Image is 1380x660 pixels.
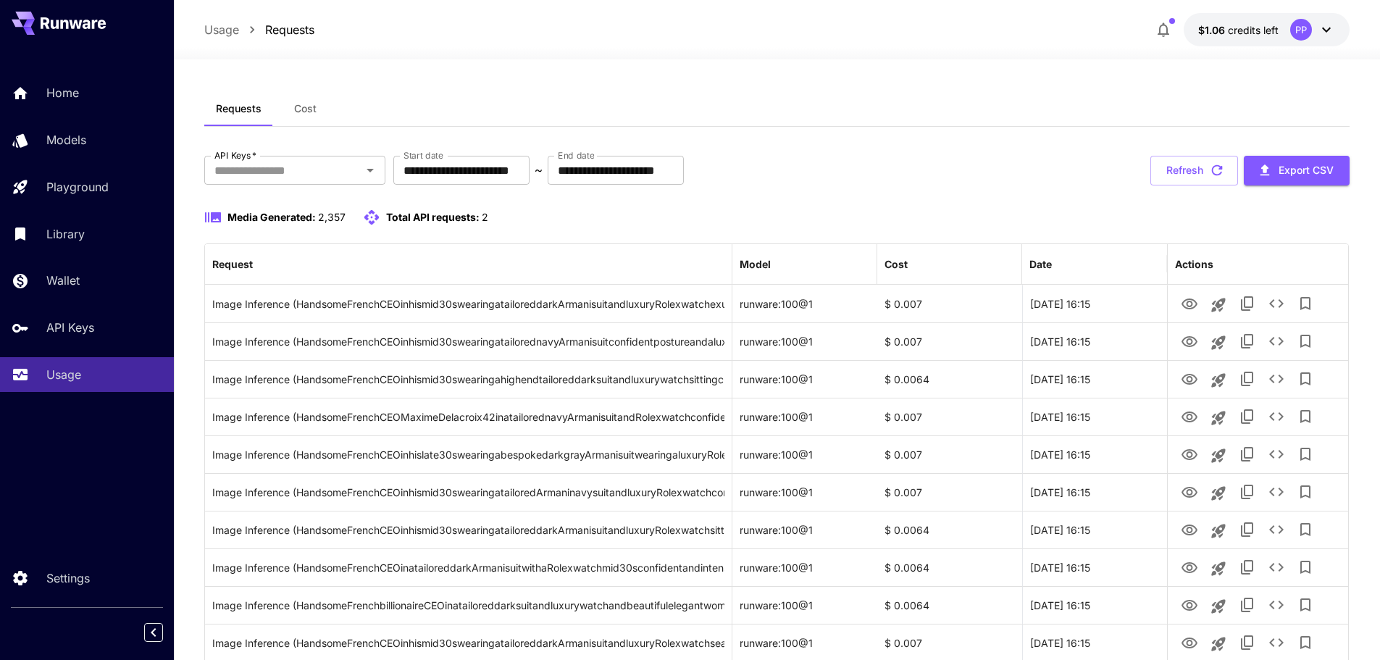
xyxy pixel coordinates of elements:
[212,511,724,548] div: Click to copy prompt
[1022,435,1167,473] div: 01 Oct, 2025 16:15
[1291,515,1320,544] button: Add to library
[1029,258,1052,270] div: Date
[877,511,1022,548] div: $ 0.0064
[732,586,877,624] div: runware:100@1
[1262,402,1291,431] button: See details
[227,211,316,223] span: Media Generated:
[1175,590,1204,619] button: View
[1233,327,1262,356] button: Copy TaskUUID
[877,322,1022,360] div: $ 0.007
[877,285,1022,322] div: $ 0.007
[386,211,480,223] span: Total API requests:
[1198,24,1228,36] span: $1.06
[1290,19,1312,41] div: PP
[212,474,724,511] div: Click to copy prompt
[46,272,80,289] p: Wallet
[1175,326,1204,356] button: View
[732,548,877,586] div: runware:100@1
[1022,398,1167,435] div: 01 Oct, 2025 16:15
[212,323,724,360] div: Click to copy prompt
[558,149,594,162] label: End date
[1175,514,1204,544] button: View
[1262,327,1291,356] button: See details
[1233,364,1262,393] button: Copy TaskUUID
[212,549,724,586] div: Click to copy prompt
[732,360,877,398] div: runware:100@1
[1262,289,1291,318] button: See details
[1204,630,1233,659] button: Launch in playground
[1175,552,1204,582] button: View
[1204,517,1233,546] button: Launch in playground
[482,211,488,223] span: 2
[204,21,239,38] a: Usage
[212,361,724,398] div: Click to copy prompt
[46,178,109,196] p: Playground
[212,436,724,473] div: Click to copy prompt
[1291,327,1320,356] button: Add to library
[216,102,262,115] span: Requests
[318,211,346,223] span: 2,357
[1228,24,1279,36] span: credits left
[214,149,256,162] label: API Keys
[1262,515,1291,544] button: See details
[732,398,877,435] div: runware:100@1
[46,131,86,149] p: Models
[1291,440,1320,469] button: Add to library
[1262,590,1291,619] button: See details
[46,569,90,587] p: Settings
[1175,364,1204,393] button: View
[877,548,1022,586] div: $ 0.0064
[877,435,1022,473] div: $ 0.007
[1233,402,1262,431] button: Copy TaskUUID
[1262,553,1291,582] button: See details
[1204,328,1233,357] button: Launch in playground
[732,511,877,548] div: runware:100@1
[1233,477,1262,506] button: Copy TaskUUID
[1175,258,1213,270] div: Actions
[1204,592,1233,621] button: Launch in playground
[1204,404,1233,433] button: Launch in playground
[1022,586,1167,624] div: 01 Oct, 2025 16:15
[46,84,79,101] p: Home
[294,102,317,115] span: Cost
[885,258,908,270] div: Cost
[212,285,724,322] div: Click to copy prompt
[155,619,174,646] div: Collapse sidebar
[1262,364,1291,393] button: See details
[877,586,1022,624] div: $ 0.0064
[46,366,81,383] p: Usage
[1291,477,1320,506] button: Add to library
[403,149,443,162] label: Start date
[877,398,1022,435] div: $ 0.007
[46,225,85,243] p: Library
[535,162,543,179] p: ~
[265,21,314,38] a: Requests
[1022,322,1167,360] div: 01 Oct, 2025 16:15
[1022,285,1167,322] div: 01 Oct, 2025 16:15
[1184,13,1350,46] button: $1.05947PP
[144,623,163,642] button: Collapse sidebar
[1233,289,1262,318] button: Copy TaskUUID
[1233,628,1262,657] button: Copy TaskUUID
[877,360,1022,398] div: $ 0.0064
[1175,627,1204,657] button: View
[1204,441,1233,470] button: Launch in playground
[1150,156,1238,185] button: Refresh
[1022,473,1167,511] div: 01 Oct, 2025 16:15
[1175,439,1204,469] button: View
[1291,590,1320,619] button: Add to library
[1233,590,1262,619] button: Copy TaskUUID
[1204,554,1233,583] button: Launch in playground
[1022,511,1167,548] div: 01 Oct, 2025 16:15
[877,473,1022,511] div: $ 0.007
[1175,477,1204,506] button: View
[212,258,253,270] div: Request
[1204,291,1233,319] button: Launch in playground
[1022,360,1167,398] div: 01 Oct, 2025 16:15
[360,160,380,180] button: Open
[46,319,94,336] p: API Keys
[732,285,877,322] div: runware:100@1
[212,587,724,624] div: Click to copy prompt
